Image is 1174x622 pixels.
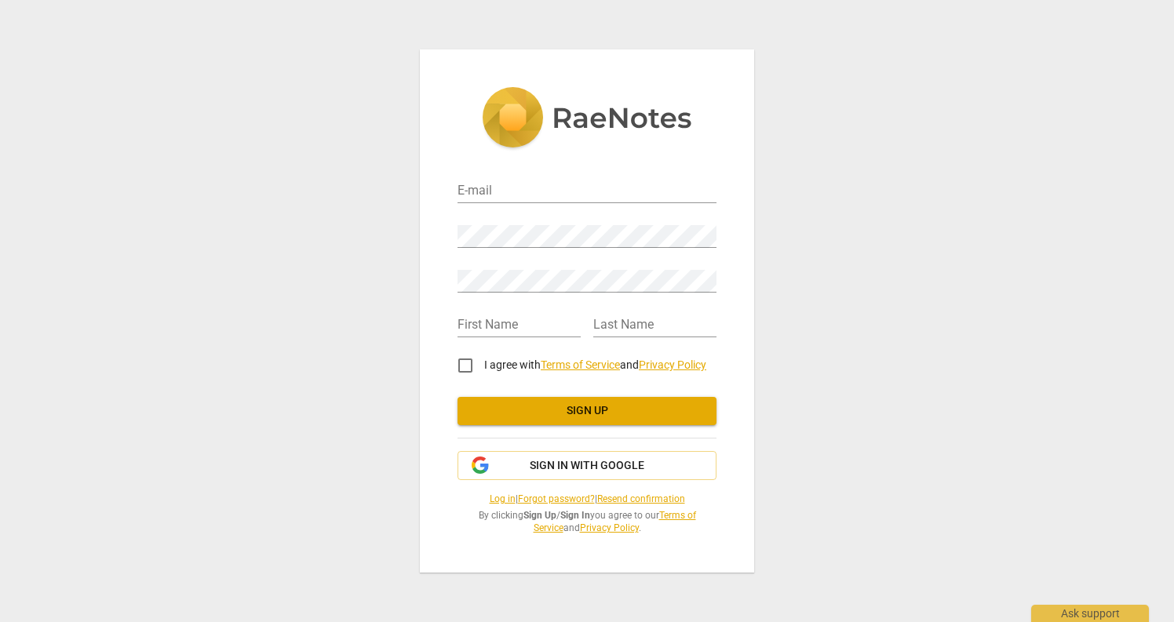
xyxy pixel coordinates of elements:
[458,397,716,425] button: Sign up
[534,510,696,534] a: Terms of Service
[484,358,706,371] span: I agree with and
[458,509,716,535] span: By clicking / you agree to our and .
[580,522,639,533] a: Privacy Policy
[490,493,516,504] a: Log in
[1031,605,1149,622] div: Ask support
[560,510,590,521] b: Sign In
[639,358,706,371] a: Privacy Policy
[541,358,620,371] a: Terms of Service
[458,451,716,481] button: Sign in with Google
[518,493,595,504] a: Forgot password?
[482,87,692,151] img: 5ac2273c67554f335776073100b6d88f.svg
[470,403,704,419] span: Sign up
[530,458,644,474] span: Sign in with Google
[458,493,716,506] span: | |
[523,510,556,521] b: Sign Up
[597,493,685,504] a: Resend confirmation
